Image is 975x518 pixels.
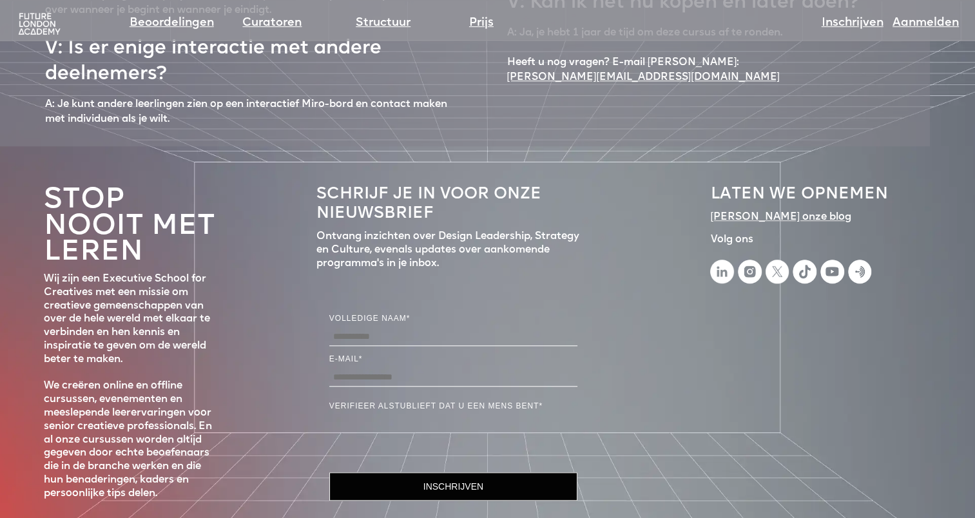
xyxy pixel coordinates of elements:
[130,14,214,32] a: Beoordelingen
[45,97,456,127] p: A: Je kunt andere leerlingen zien op een interactief Miro-bord en contact maken met individuen al...
[469,14,494,32] a: Prijs
[507,70,782,85] a: [PERSON_NAME][EMAIL_ADDRESS][DOMAIN_NAME]
[710,211,851,224] a: [PERSON_NAME] onze blog
[329,472,577,501] button: INSCHRIJVEN
[356,14,410,32] a: Structuur
[329,312,577,325] label: VOLLEDIGE NAAM*
[710,233,887,247] div: Volg ons
[44,187,220,266] h4: Stop nooit met leren
[710,185,887,204] h5: LATEN WE OPNEMEN
[316,230,590,270] div: Ontvang inzichten over Design Leadership, Strategy en Culture, evenals updates over aankomende pr...
[893,14,959,32] a: Aanmelden
[316,185,590,224] h5: SCHRIJF JE IN VOOR ONZE NIEUWSBRIEF
[44,274,212,499] font: Wij zijn een Executive School for Creatives met een missie om creatieve gemeenschappen van over d...
[242,14,302,32] a: Curatoren
[822,14,883,32] a: Inschrijven
[45,24,456,88] h2: V: Is er enige interactie met andere deelnemers?
[329,401,539,410] font: Verifieer alstublieft dat u een mens bent
[329,352,577,365] label: E-MAIL*
[329,416,525,466] iframe: reCAPTCHA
